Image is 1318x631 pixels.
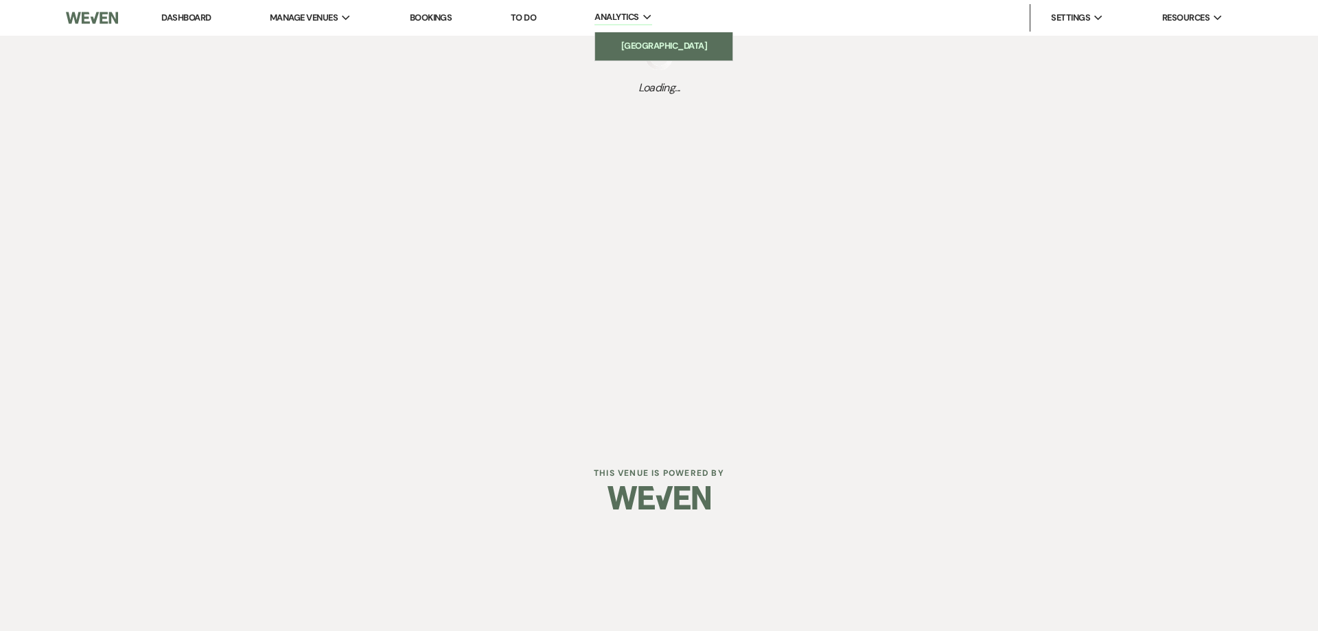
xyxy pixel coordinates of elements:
[161,12,211,23] a: Dashboard
[594,10,638,24] span: Analytics
[608,474,710,522] img: Weven Logo
[511,12,536,23] a: To Do
[270,11,338,25] span: Manage Venues
[410,12,452,23] a: Bookings
[66,3,118,32] img: Weven Logo
[595,32,732,60] a: [GEOGRAPHIC_DATA]
[1162,11,1210,25] span: Resources
[638,80,680,96] span: Loading...
[1051,11,1090,25] span: Settings
[602,39,726,53] li: [GEOGRAPHIC_DATA]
